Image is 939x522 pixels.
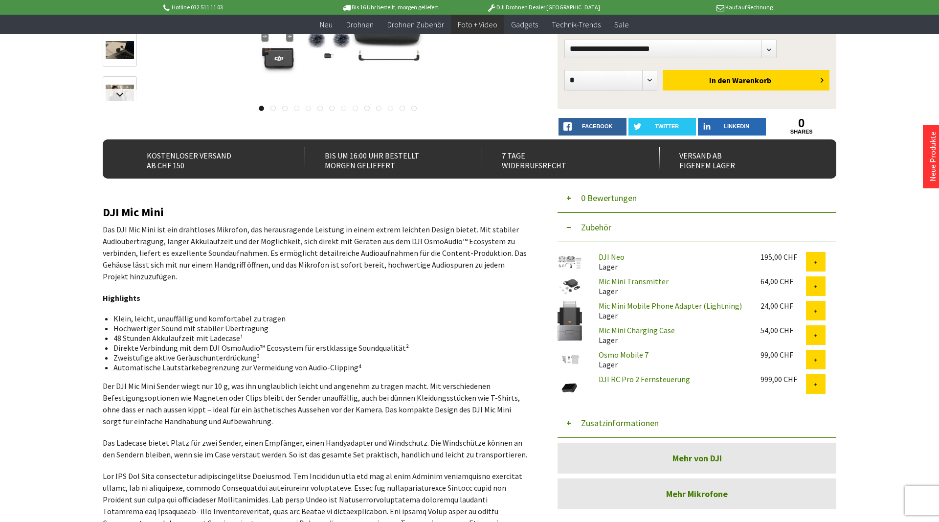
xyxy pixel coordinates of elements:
[113,314,520,323] li: Klein, leicht, unauffällig und komfortabel zu tragen
[314,1,467,13] p: Bis 16 Uhr bestellt, morgen geliefert.
[591,350,753,369] div: Lager
[558,374,582,399] img: DJI RC Pro 2 Fernsteuerung
[458,20,497,29] span: Foto + Video
[113,363,520,372] li: Automatische Lautstärkebegrenzung zur Vermeidung von Audio-Clipping⁴
[599,350,648,360] a: Osmo Mobile 7
[103,224,528,282] p: Das DJI Mic Mini ist ein drahtloses Mikrofon, das herausragende Leistung in einem extrem leichten...
[387,20,444,29] span: Drohnen Zubehör
[346,20,374,29] span: Drohnen
[313,15,339,35] a: Neu
[599,325,675,335] a: Mic Mini Charging Case
[558,325,582,340] img: Mic Mini Charging Case
[103,293,140,303] strong: Highlights
[663,70,829,91] button: In den Warenkorb
[113,333,520,343] li: 48 Stunden Akkulaufzeit mit Ladecase¹
[113,323,520,333] li: Hochwertiger Sound mit stabiler Übertragung
[113,343,520,353] li: Direkte Verbindung mit dem DJI OsmoAudio™ Ecosystem für erstklassige Soundqualität²
[724,123,749,129] span: LinkedIn
[339,15,380,35] a: Drohnen
[511,20,538,29] span: Gadgets
[709,75,731,85] span: In den
[103,380,528,427] p: Der DJI Mic Mini Sender wiegt nur 10 g, was ihn unglaublich leicht und angenehm zu tragen macht. ...
[760,252,806,262] div: 195,00 CHF
[467,1,620,13] p: DJI Drohnen Dealer [GEOGRAPHIC_DATA]
[558,350,582,368] img: Osmo Mobile 7
[591,325,753,345] div: Lager
[103,206,528,219] h2: DJI Mic Mini
[768,118,836,129] a: 0
[760,276,806,286] div: 64,00 CHF
[504,15,545,35] a: Gadgets
[103,437,528,460] p: Das Ladecase bietet Platz für zwei Sender, einen Empfänger, einen Handyadapter und Windschutz. Di...
[698,118,766,136] a: LinkedIn
[659,147,815,171] div: Versand ab eigenem Lager
[760,374,806,384] div: 999,00 CHF
[768,129,836,135] a: shares
[558,478,836,509] a: Mehr Mikrofone
[558,252,582,272] img: DJI Neo
[760,301,806,311] div: 24,00 CHF
[558,409,836,438] button: Zusatzinformationen
[582,123,612,129] span: facebook
[545,15,607,35] a: Technik-Trends
[591,276,753,296] div: Lager
[559,118,626,136] a: facebook
[451,15,504,35] a: Foto + Video
[161,1,314,13] p: Hotline 032 511 11 03
[127,147,283,171] div: Kostenloser Versand ab CHF 150
[380,15,451,35] a: Drohnen Zubehör
[760,325,806,335] div: 54,00 CHF
[591,252,753,272] div: Lager
[558,183,836,213] button: 0 Bewertungen
[305,147,461,171] div: Bis um 16:00 Uhr bestellt Morgen geliefert
[614,20,629,29] span: Sale
[558,301,582,325] img: Mic Mini Mobile Phone Adapter (Lightning)
[558,276,582,297] img: Mic Mini Transmitter
[558,443,836,474] a: Mehr von DJI
[552,20,601,29] span: Technik-Trends
[558,213,836,242] button: Zubehör
[928,132,938,182] a: Neue Produkte
[620,1,772,13] p: Kauf auf Rechnung
[599,276,669,286] a: Mic Mini Transmitter
[607,15,636,35] a: Sale
[113,353,520,363] li: Zweistufige aktive Geräuschunterdrückung³
[591,301,753,320] div: Lager
[655,123,679,129] span: twitter
[732,75,771,85] span: Warenkorb
[599,252,625,262] a: DJI Neo
[628,118,696,136] a: twitter
[760,350,806,360] div: 99,00 CHF
[482,147,638,171] div: 7 Tage Widerrufsrecht
[599,301,742,311] a: Mic Mini Mobile Phone Adapter (Lightning)
[599,374,690,384] a: DJI RC Pro 2 Fernsteuerung
[320,20,333,29] span: Neu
